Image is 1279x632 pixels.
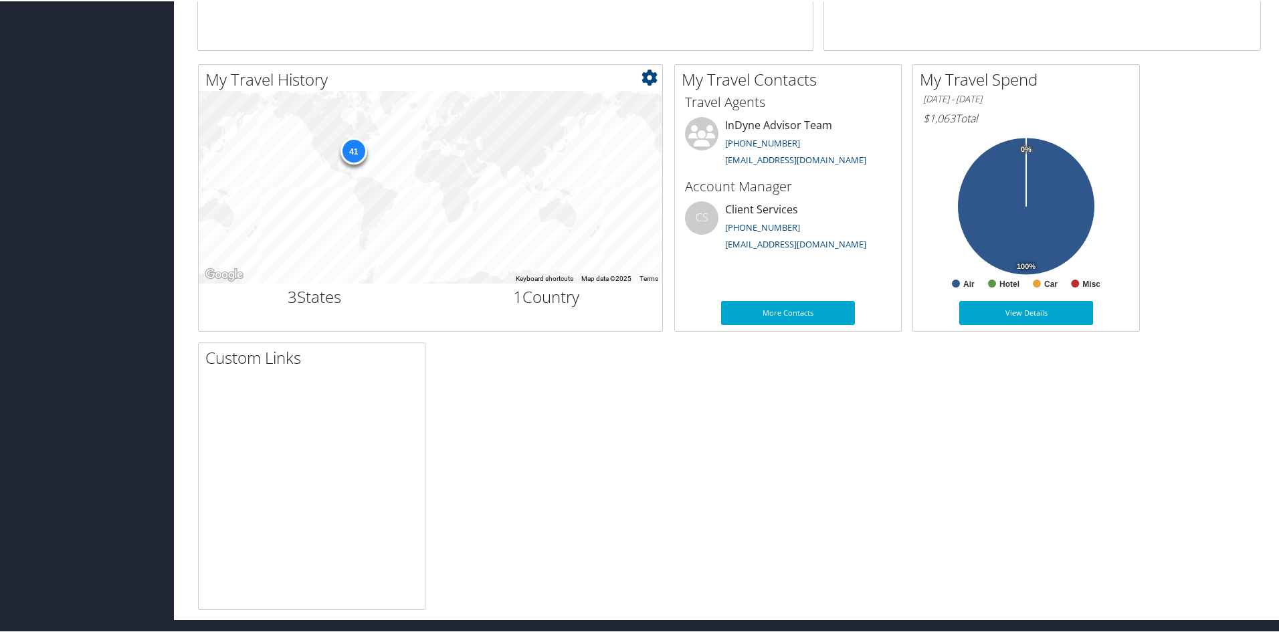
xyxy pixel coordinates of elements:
[441,284,653,307] h2: Country
[581,274,631,281] span: Map data ©2025
[725,237,866,249] a: [EMAIL_ADDRESS][DOMAIN_NAME]
[205,67,662,90] h2: My Travel History
[1017,261,1036,270] tspan: 100%
[725,152,866,165] a: [EMAIL_ADDRESS][DOMAIN_NAME]
[209,284,421,307] h2: States
[685,92,891,110] h3: Travel Agents
[923,110,955,124] span: $1,063
[721,300,855,324] a: More Contacts
[516,273,573,282] button: Keyboard shortcuts
[725,220,800,232] a: [PHONE_NUMBER]
[1021,144,1031,152] tspan: 0%
[205,345,425,368] h2: Custom Links
[959,300,1093,324] a: View Details
[678,200,898,255] li: Client Services
[923,110,1129,124] h6: Total
[1082,278,1100,288] text: Misc
[685,176,891,195] h3: Account Manager
[1044,278,1058,288] text: Car
[920,67,1139,90] h2: My Travel Spend
[682,67,901,90] h2: My Travel Contacts
[202,265,246,282] img: Google
[202,265,246,282] a: Open this area in Google Maps (opens a new window)
[678,116,898,171] li: InDyne Advisor Team
[999,278,1019,288] text: Hotel
[685,200,718,233] div: CS
[639,274,658,281] a: Terms (opens in new tab)
[513,284,522,306] span: 1
[288,284,297,306] span: 3
[963,278,975,288] text: Air
[923,92,1129,104] h6: [DATE] - [DATE]
[340,136,367,163] div: 41
[725,136,800,148] a: [PHONE_NUMBER]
